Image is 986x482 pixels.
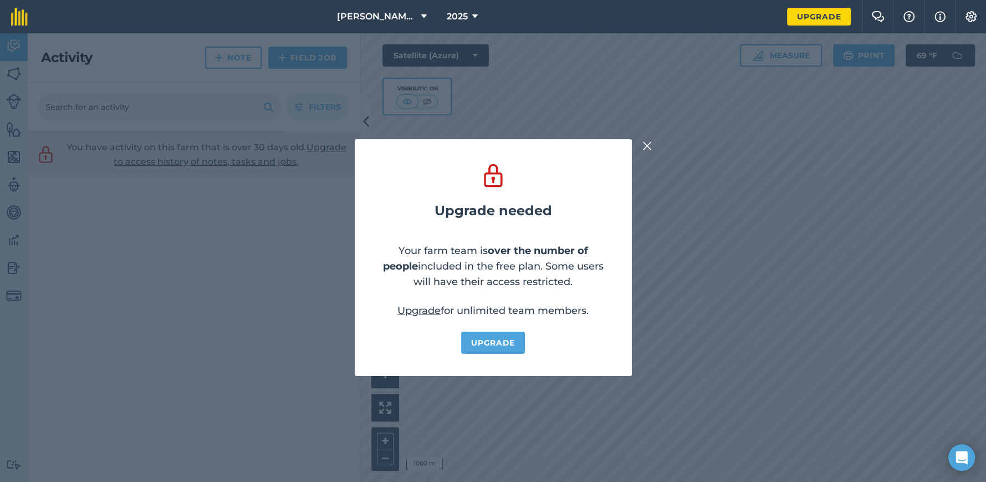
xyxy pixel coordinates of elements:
strong: over the number of people [383,245,588,272]
a: Upgrade [461,332,525,354]
img: svg+xml;base64,PHN2ZyB4bWxucz0iaHR0cDovL3d3dy53My5vcmcvMjAwMC9zdmciIHdpZHRoPSIxNyIgaGVpZ2h0PSIxNy... [934,10,946,23]
a: Upgrade [397,305,441,317]
img: svg+xml;base64,PHN2ZyB4bWxucz0iaHR0cDovL3d3dy53My5vcmcvMjAwMC9zdmciIHdpZHRoPSIyMiIgaGVpZ2h0PSIzMC... [642,139,652,153]
img: fieldmargin Logo [11,8,28,26]
p: Your farm team is included in the free plan. Some users will have their access restricted. [377,243,610,290]
p: for unlimited team members. [397,303,589,318]
a: Upgrade [787,8,851,26]
img: A cog icon [964,11,978,22]
img: Two speech bubbles overlapping with the left bubble in the forefront [871,11,885,22]
img: A question mark icon [902,11,916,22]
span: [PERSON_NAME][GEOGRAPHIC_DATA] [337,10,417,23]
span: 2025 [447,10,468,23]
h2: Upgrade needed [435,203,552,219]
div: Open Intercom Messenger [948,444,975,471]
